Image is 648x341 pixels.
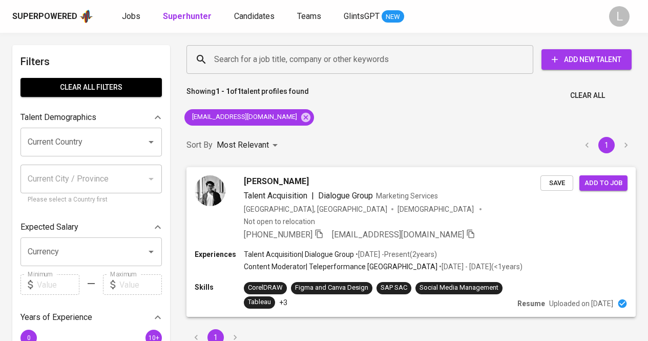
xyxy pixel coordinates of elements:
div: [GEOGRAPHIC_DATA], [GEOGRAPHIC_DATA] [244,204,387,214]
div: Social Media Management [420,283,498,293]
a: Jobs [122,10,142,23]
p: Talent Demographics [20,111,96,124]
p: Content Moderator | Teleperformance [GEOGRAPHIC_DATA] [244,262,437,272]
img: 27184e7940610ad9dee0a1dc0a62d246.jpg [195,175,225,206]
p: Showing of talent profiles found [186,86,309,105]
button: Save [540,175,573,191]
span: [EMAIL_ADDRESS][DOMAIN_NAME] [184,112,303,122]
button: page 1 [598,137,615,153]
b: 1 - 1 [216,87,230,95]
p: +3 [279,297,287,308]
span: Dialogue Group [318,191,373,200]
span: Clear All filters [29,81,154,94]
span: Jobs [122,11,140,21]
span: Add to job [584,177,622,189]
button: Open [144,245,158,259]
div: CorelDRAW [248,283,283,293]
button: Open [144,135,158,149]
span: [EMAIL_ADDRESS][DOMAIN_NAME] [332,230,464,239]
a: Superhunter [163,10,214,23]
a: Candidates [234,10,277,23]
div: Most Relevant [217,136,281,155]
p: Talent Acquisition | Dialogue Group [244,249,354,259]
nav: pagination navigation [577,137,636,153]
div: Tableau [248,297,271,307]
div: Talent Demographics [20,107,162,128]
a: Superpoweredapp logo [12,9,93,24]
p: Experiences [195,249,244,259]
p: Years of Experience [20,311,92,324]
p: Uploaded on [DATE] [549,298,613,309]
span: Teams [297,11,321,21]
span: GlintsGPT [344,11,380,21]
span: Marketing Services [376,192,438,200]
input: Value [37,274,79,295]
p: • [DATE] - Present ( 2 years ) [354,249,437,259]
p: Resume [517,298,545,309]
div: Superpowered [12,11,77,23]
p: • [DATE] - [DATE] ( <1 years ) [437,262,522,272]
div: L [609,6,630,27]
p: Please select a Country first [28,195,155,205]
div: Expected Salary [20,217,162,237]
p: Expected Salary [20,221,78,233]
a: [PERSON_NAME]Talent Acquisition|Dialogue GroupMarketing Services[GEOGRAPHIC_DATA], [GEOGRAPHIC_DA... [186,167,636,317]
button: Clear All filters [20,78,162,97]
img: app logo [79,9,93,24]
div: [EMAIL_ADDRESS][DOMAIN_NAME] [184,109,314,126]
b: 1 [237,87,241,95]
button: Add New Talent [541,49,632,70]
p: Skills [195,282,244,292]
span: [PHONE_NUMBER] [244,230,312,239]
span: Candidates [234,11,275,21]
b: Superhunter [163,11,212,21]
span: [DEMOGRAPHIC_DATA] [398,204,475,214]
a: Teams [297,10,323,23]
span: NEW [382,12,404,22]
button: Clear All [566,86,609,105]
a: GlintsGPT NEW [344,10,404,23]
input: Value [119,274,162,295]
div: Years of Experience [20,307,162,328]
span: Save [546,177,568,189]
p: Sort By [186,139,213,151]
span: Clear All [570,89,605,102]
p: Not open to relocation [244,216,315,227]
span: [PERSON_NAME] [244,175,309,188]
div: SAP SAC [381,283,407,293]
span: | [311,190,314,202]
span: Talent Acquisition [244,191,307,200]
h6: Filters [20,53,162,70]
div: Figma and Canva Design [295,283,368,293]
button: Add to job [579,175,628,191]
p: Most Relevant [217,139,269,151]
span: Add New Talent [550,53,623,66]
